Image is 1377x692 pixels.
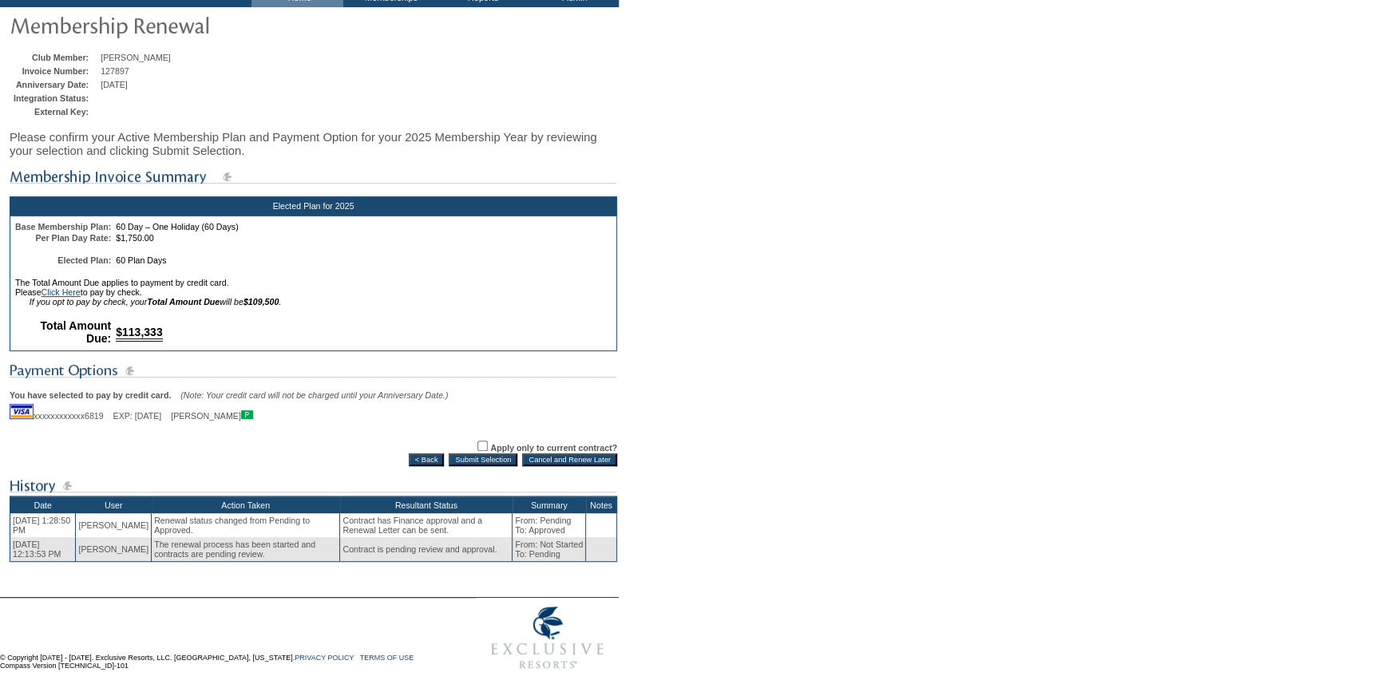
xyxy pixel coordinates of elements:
td: External Key: [14,107,97,117]
span: (Note: Your credit card will not be charged until your Anniversary Date.) [180,390,448,400]
td: [DATE] 12:13:53 PM [10,537,76,562]
th: Date [10,496,76,514]
span: 127897 [101,66,129,76]
td: From: Pending To: Approved [512,513,586,537]
td: Renewal status changed from Pending to Approved. [152,513,340,537]
img: icon_cc_visa.gif [10,404,34,419]
td: 60 Day – One Holiday (60 Days) [114,222,613,231]
td: $1,750.00 [114,233,613,243]
span: $113,333 [116,326,162,342]
td: The Total Amount Due applies to payment by credit card. Please to pay by check. [14,278,613,306]
td: From: Not Started To: Pending [512,537,586,562]
b: Base Membership Plan: [15,222,111,231]
td: [PERSON_NAME] [76,513,152,537]
th: Notes [586,496,617,514]
td: Integration Status: [14,93,97,103]
div: Please confirm your Active Membership Plan and Payment Option for your 2025 Membership Year by re... [10,122,617,165]
th: User [76,496,152,514]
b: Total Amount Due: [41,319,112,345]
b: Per Plan Day Rate: [35,233,111,243]
span: [PERSON_NAME] [101,53,171,62]
img: icon_primary.gif [241,410,253,419]
input: < Back [409,453,445,466]
b: You have selected to pay by credit card. [10,390,171,400]
b: Total Amount Due [147,297,220,306]
td: [DATE] 1:28:50 PM [10,513,76,537]
td: Contract has Finance approval and a Renewal Letter can be sent. [340,513,512,537]
a: TERMS OF USE [360,654,414,662]
th: Summary [512,496,586,514]
img: subTtlPaymentOptions.gif [10,361,616,381]
img: subTtlMembershipInvoiceSummary.gif [10,167,616,187]
i: If you opt to pay by check, your will be . [30,297,282,306]
div: Elected Plan for 2025 [10,196,617,216]
td: Anniversary Date: [14,80,97,89]
td: 60 Plan Days [114,255,613,265]
img: pgTtlMembershipRenewal.gif [10,9,329,41]
a: PRIVACY POLICY [295,654,354,662]
th: Action Taken [152,496,340,514]
a: Click Here [42,287,81,297]
input: Submit Selection [449,453,517,466]
span: [DATE] [101,80,128,89]
input: Cancel and Renew Later [522,453,617,466]
th: Resultant Status [340,496,512,514]
td: Contract is pending review and approval. [340,537,512,562]
td: [PERSON_NAME] [76,537,152,562]
td: The renewal process has been started and contracts are pending review. [152,537,340,562]
label: Apply only to current contract? [490,443,617,453]
img: Exclusive Resorts [476,598,619,678]
td: Club Member: [14,53,97,62]
b: Elected Plan: [57,255,111,265]
td: Invoice Number: [14,66,97,76]
div: xxxxxxxxxxxx6819 EXP: [DATE] [PERSON_NAME] [10,400,617,421]
b: $109,500 [243,297,279,306]
img: subTtlHistory.gif [10,476,616,496]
